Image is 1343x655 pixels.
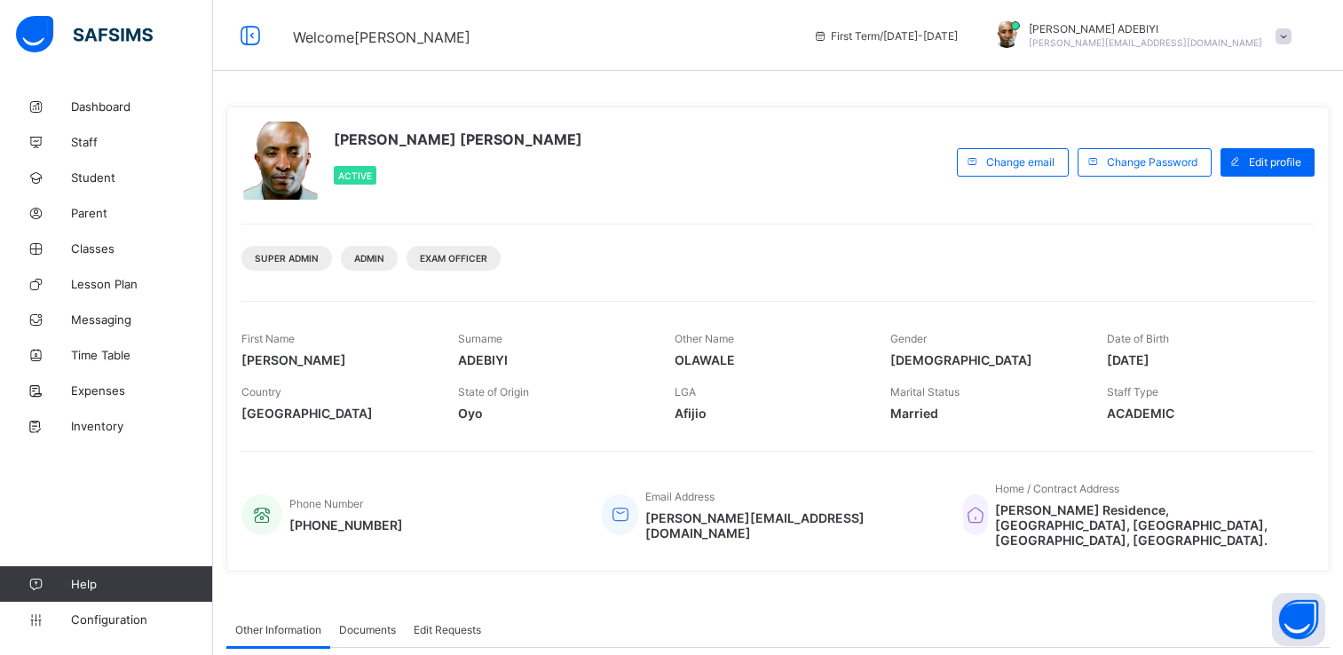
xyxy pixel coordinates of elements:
[71,577,212,591] span: Help
[458,406,648,421] span: Oyo
[241,352,431,367] span: [PERSON_NAME]
[71,99,213,114] span: Dashboard
[71,383,213,398] span: Expenses
[1249,155,1301,169] span: Edit profile
[458,352,648,367] span: ADEBIYI
[339,623,396,636] span: Documents
[1107,352,1297,367] span: [DATE]
[995,482,1119,495] span: Home / Contract Address
[71,348,213,362] span: Time Table
[289,517,403,533] span: [PHONE_NUMBER]
[890,385,960,399] span: Marital Status
[890,352,1080,367] span: [DEMOGRAPHIC_DATA]
[458,385,529,399] span: State of Origin
[1029,37,1262,48] span: [PERSON_NAME][EMAIL_ADDRESS][DOMAIN_NAME]
[890,406,1080,421] span: Married
[1107,332,1169,345] span: Date of Birth
[1272,593,1325,646] button: Open asap
[458,332,502,345] span: Surname
[675,406,865,421] span: Afijio
[675,332,734,345] span: Other Name
[1029,22,1262,36] span: [PERSON_NAME] ADEBIYI
[71,612,212,627] span: Configuration
[71,206,213,220] span: Parent
[1107,385,1158,399] span: Staff Type
[675,385,696,399] span: LGA
[976,21,1300,51] div: ALEXANDERADEBIYI
[813,29,958,43] span: session/term information
[71,277,213,291] span: Lesson Plan
[986,155,1055,169] span: Change email
[241,332,295,345] span: First Name
[71,419,213,433] span: Inventory
[235,623,321,636] span: Other Information
[289,497,363,510] span: Phone Number
[675,352,865,367] span: OLAWALE
[334,130,582,148] span: [PERSON_NAME] [PERSON_NAME]
[71,170,213,185] span: Student
[414,623,481,636] span: Edit Requests
[241,406,431,421] span: [GEOGRAPHIC_DATA]
[293,28,470,46] span: Welcome [PERSON_NAME]
[420,253,487,264] span: Exam Officer
[71,312,213,327] span: Messaging
[890,332,927,345] span: Gender
[255,253,319,264] span: Super Admin
[1107,406,1297,421] span: ACADEMIC
[16,16,153,53] img: safsims
[354,253,384,264] span: Admin
[645,510,936,541] span: [PERSON_NAME][EMAIL_ADDRESS][DOMAIN_NAME]
[71,241,213,256] span: Classes
[71,135,213,149] span: Staff
[1107,155,1197,169] span: Change Password
[995,502,1297,548] span: [PERSON_NAME] Residence, [GEOGRAPHIC_DATA], [GEOGRAPHIC_DATA], [GEOGRAPHIC_DATA], [GEOGRAPHIC_DATA].
[645,490,715,503] span: Email Address
[241,385,281,399] span: Country
[338,170,372,181] span: Active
